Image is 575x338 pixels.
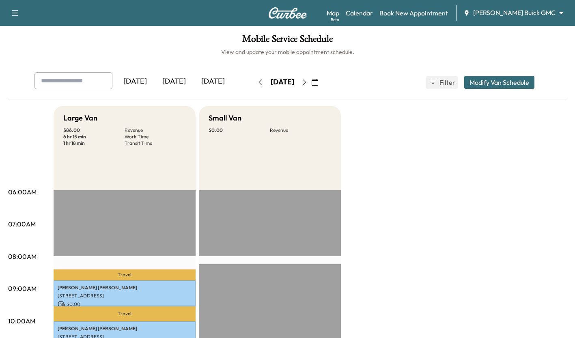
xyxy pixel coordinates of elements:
[209,112,241,124] h5: Small Van
[331,17,339,23] div: Beta
[464,76,534,89] button: Modify Van Schedule
[63,127,125,133] p: $ 86.00
[116,72,155,91] div: [DATE]
[209,127,270,133] p: $ 0.00
[54,306,196,321] p: Travel
[8,48,567,56] h6: View and update your mobile appointment schedule.
[8,284,37,293] p: 09:00AM
[125,133,186,140] p: Work Time
[426,76,458,89] button: Filter
[125,140,186,146] p: Transit Time
[8,187,37,197] p: 06:00AM
[270,127,331,133] p: Revenue
[63,112,97,124] h5: Large Van
[125,127,186,133] p: Revenue
[271,77,294,87] div: [DATE]
[8,252,37,261] p: 08:00AM
[155,72,194,91] div: [DATE]
[473,8,556,17] span: [PERSON_NAME] Buick GMC
[8,34,567,48] h1: Mobile Service Schedule
[379,8,448,18] a: Book New Appointment
[54,269,196,280] p: Travel
[8,316,35,326] p: 10:00AM
[58,325,192,332] p: [PERSON_NAME] [PERSON_NAME]
[58,293,192,299] p: [STREET_ADDRESS]
[58,284,192,291] p: [PERSON_NAME] [PERSON_NAME]
[268,7,307,19] img: Curbee Logo
[8,219,36,229] p: 07:00AM
[63,133,125,140] p: 6 hr 15 min
[439,78,454,87] span: Filter
[327,8,339,18] a: MapBeta
[63,140,125,146] p: 1 hr 18 min
[346,8,373,18] a: Calendar
[194,72,233,91] div: [DATE]
[58,301,192,308] p: $ 0.00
